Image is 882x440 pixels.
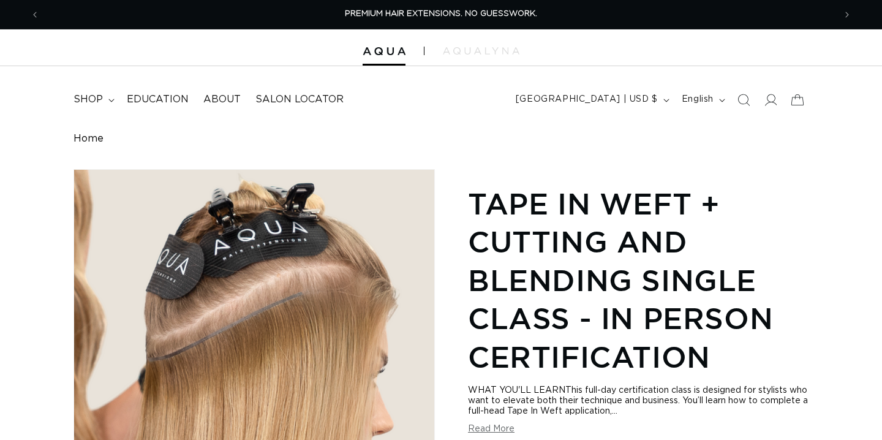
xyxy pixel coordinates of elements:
button: Next announcement [834,3,861,26]
img: aqualyna.com [443,47,519,55]
a: Home [73,133,104,145]
a: About [196,86,248,113]
div: WHAT YOU'LL LEARNThis full-day certification class is designed for stylists who want to elevate b... [468,385,809,417]
span: PREMIUM HAIR EXTENSIONS. NO GUESSWORK. [345,10,537,18]
button: Previous announcement [21,3,48,26]
summary: Search [730,86,757,113]
summary: shop [66,86,119,113]
a: Education [119,86,196,113]
span: English [682,93,714,106]
span: Salon Locator [255,93,344,106]
span: [GEOGRAPHIC_DATA] | USD $ [516,93,658,106]
span: About [203,93,241,106]
span: shop [73,93,103,106]
button: Read More [468,424,514,434]
span: Education [127,93,189,106]
img: Aqua Hair Extensions [363,47,405,56]
button: English [674,88,730,112]
button: [GEOGRAPHIC_DATA] | USD $ [508,88,674,112]
a: Salon Locator [248,86,351,113]
h1: Tape In Weft + Cutting and Blending Single Class - In Person Certification [468,184,809,376]
nav: breadcrumbs [73,133,809,145]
